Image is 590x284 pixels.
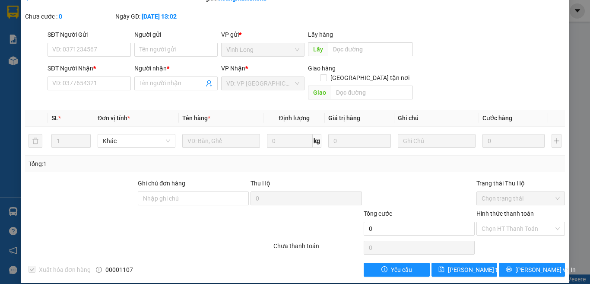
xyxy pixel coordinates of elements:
span: Khác [103,134,170,147]
input: 0 [482,134,545,148]
span: VP Nhận [221,65,245,72]
div: Chưa cước : [25,12,114,21]
button: save[PERSON_NAME] thay đổi [431,263,498,277]
span: kg [313,134,321,148]
span: user-add [206,80,213,87]
div: Chưa thanh toán [273,241,363,256]
th: Ghi chú [394,110,479,127]
input: Dọc đường [328,42,413,56]
span: Chọn trạng thái [482,192,560,205]
span: printer [506,266,512,273]
button: exclamation-circleYêu cầu [364,263,430,277]
div: Trạng thái Thu Hộ [476,179,565,188]
span: Giao hàng [308,65,336,72]
input: VD: Bàn, Ghế [182,134,260,148]
label: Hình thức thanh toán [476,210,534,217]
span: Giá trị hàng [328,115,360,121]
span: Định lượng [279,115,309,121]
b: [DATE] 13:02 [142,13,177,20]
span: [PERSON_NAME] thay đổi [448,265,517,274]
b: 0 [59,13,62,20]
span: Tên hàng [182,115,210,121]
span: Cước hàng [482,115,512,121]
span: [PERSON_NAME] và In [515,265,576,274]
span: Đơn vị tính [98,115,130,121]
span: info-circle [96,267,102,273]
div: Người gửi [134,30,218,39]
span: Tổng cước [364,210,392,217]
input: Ghi Chú [398,134,476,148]
span: SL [51,115,58,121]
span: Xuất hóa đơn hàng [35,265,94,274]
div: VP gửi [221,30,305,39]
span: [GEOGRAPHIC_DATA] tận nơi [327,73,413,83]
span: Vĩnh Long [226,43,299,56]
input: Dọc đường [331,86,413,99]
span: Lấy hàng [308,31,333,38]
span: Yêu cầu [391,265,412,274]
div: Tổng: 1 [29,159,228,169]
button: delete [29,134,42,148]
span: Lấy [308,42,328,56]
span: save [438,266,444,273]
span: Thu Hộ [251,180,270,187]
input: 0 [328,134,390,148]
button: plus [552,134,561,148]
label: Ghi chú đơn hàng [138,180,185,187]
div: Người nhận [134,64,218,73]
span: 00001107 [105,265,133,274]
span: Giao [308,86,331,99]
span: exclamation-circle [381,266,387,273]
div: SĐT Người Gửi [48,30,131,39]
button: printer[PERSON_NAME] và In [499,263,565,277]
div: Ngày GD: [115,12,204,21]
div: SĐT Người Nhận [48,64,131,73]
input: Ghi chú đơn hàng Ghi chú cho kế toán [138,191,249,205]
